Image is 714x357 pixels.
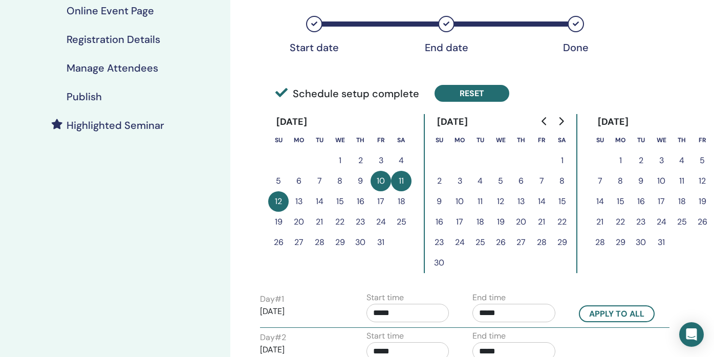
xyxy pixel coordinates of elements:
button: 30 [350,232,371,253]
button: 26 [490,232,511,253]
button: 23 [350,212,371,232]
button: 20 [511,212,531,232]
h4: Online Event Page [67,5,154,17]
button: 1 [552,150,572,171]
button: 7 [590,171,610,191]
button: 8 [330,171,350,191]
th: Wednesday [490,130,511,150]
th: Thursday [511,130,531,150]
button: 26 [692,212,712,232]
button: 22 [330,212,350,232]
button: 19 [490,212,511,232]
th: Friday [692,130,712,150]
span: Schedule setup complete [275,86,419,101]
th: Thursday [350,130,371,150]
button: 2 [350,150,371,171]
button: 24 [371,212,391,232]
button: 8 [552,171,572,191]
button: 11 [391,171,412,191]
button: 25 [391,212,412,232]
button: 23 [631,212,651,232]
button: 11 [470,191,490,212]
th: Saturday [552,130,572,150]
button: 18 [391,191,412,212]
button: 16 [350,191,371,212]
th: Saturday [391,130,412,150]
button: 15 [330,191,350,212]
h4: Highlighted Seminar [67,119,164,131]
button: 17 [651,191,672,212]
div: [DATE] [268,114,316,130]
button: 28 [309,232,330,253]
button: 14 [590,191,610,212]
button: 25 [672,212,692,232]
button: 22 [610,212,631,232]
div: [DATE] [429,114,477,130]
button: 6 [289,171,309,191]
button: 26 [268,232,289,253]
button: 13 [289,191,309,212]
button: 1 [330,150,350,171]
button: 2 [429,171,449,191]
button: 7 [531,171,552,191]
button: 4 [672,150,692,171]
button: 8 [610,171,631,191]
button: 9 [631,171,651,191]
p: [DATE] [260,344,343,356]
th: Thursday [672,130,692,150]
button: 27 [511,232,531,253]
label: Start time [366,330,404,342]
button: 17 [449,212,470,232]
button: 15 [610,191,631,212]
button: 18 [470,212,490,232]
button: Reset [435,85,509,102]
button: 13 [511,191,531,212]
button: 12 [490,191,511,212]
button: 29 [552,232,572,253]
button: 21 [590,212,610,232]
button: 10 [371,171,391,191]
button: 11 [672,171,692,191]
button: 6 [511,171,531,191]
th: Monday [289,130,309,150]
button: 27 [289,232,309,253]
button: 18 [672,191,692,212]
th: Friday [371,130,391,150]
th: Tuesday [309,130,330,150]
button: 5 [268,171,289,191]
button: 29 [610,232,631,253]
h4: Publish [67,91,102,103]
button: 28 [590,232,610,253]
button: 24 [449,232,470,253]
th: Sunday [268,130,289,150]
button: 29 [330,232,350,253]
div: End date [421,41,472,54]
button: 5 [490,171,511,191]
button: 17 [371,191,391,212]
button: Go to previous month [536,111,553,131]
button: 1 [610,150,631,171]
button: 22 [552,212,572,232]
div: Start date [289,41,340,54]
div: Done [550,41,601,54]
button: 28 [531,232,552,253]
button: 30 [631,232,651,253]
button: Apply to all [579,305,655,322]
button: 16 [631,191,651,212]
label: End time [472,292,506,304]
button: 31 [371,232,391,253]
th: Monday [449,130,470,150]
button: 9 [350,171,371,191]
label: End time [472,330,506,342]
th: Sunday [590,130,610,150]
button: 5 [692,150,712,171]
th: Wednesday [330,130,350,150]
button: 15 [552,191,572,212]
button: 31 [651,232,672,253]
button: 10 [449,191,470,212]
button: 12 [692,171,712,191]
label: Day # 1 [260,293,284,305]
h4: Manage Attendees [67,62,158,74]
button: 3 [371,150,391,171]
button: 21 [309,212,330,232]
